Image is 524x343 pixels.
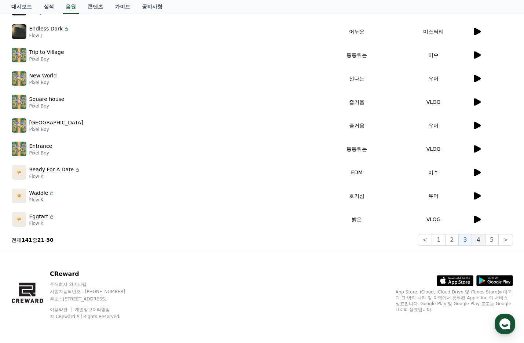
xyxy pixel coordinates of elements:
[67,244,76,250] span: 대화
[29,189,48,197] p: Waddle
[29,80,57,85] p: Pixel Boy
[29,197,55,203] p: Flow K
[46,237,53,243] strong: 30
[319,137,395,161] td: 통통튀는
[29,119,83,127] p: [GEOGRAPHIC_DATA]
[2,233,48,251] a: 홈
[319,67,395,90] td: 신나는
[29,33,69,39] p: Flow J
[29,220,55,226] p: Flow K
[29,103,65,109] p: Pixel Boy
[395,43,472,67] td: 이슈
[395,67,472,90] td: 유머
[50,314,139,320] p: © CReward All Rights Reserved.
[12,48,26,62] img: music
[395,114,472,137] td: 유머
[445,234,458,246] button: 2
[432,234,445,246] button: 1
[498,234,513,246] button: >
[319,208,395,231] td: 밝은
[12,24,26,39] img: music
[12,212,26,227] img: music
[50,281,139,287] p: 주식회사 와이피랩
[23,244,28,249] span: 홈
[12,118,26,133] img: music
[12,142,26,156] img: music
[319,161,395,184] td: EDM
[395,20,472,43] td: 미스터리
[418,234,432,246] button: <
[11,236,54,244] p: 전체 중 -
[396,289,513,313] p: App Store, iCloud, iCloud Drive 및 iTunes Store는 미국과 그 밖의 나라 및 지역에서 등록된 Apple Inc.의 서비스 상표입니다. Goo...
[29,56,64,62] p: Pixel Boy
[319,114,395,137] td: 즐거움
[48,233,95,251] a: 대화
[395,90,472,114] td: VLOG
[319,43,395,67] td: 통통튀는
[12,95,26,109] img: music
[29,127,83,132] p: Pixel Boy
[319,20,395,43] td: 어두운
[12,165,26,180] img: music
[29,213,48,220] p: Eggtart
[50,296,139,302] p: 주소 : [STREET_ADDRESS]
[29,142,52,150] p: Entrance
[29,150,52,156] p: Pixel Boy
[12,71,26,86] img: music
[395,161,472,184] td: 이슈
[22,237,32,243] strong: 141
[395,184,472,208] td: 유머
[50,289,139,295] p: 사업자등록번호 : [PHONE_NUMBER]
[485,234,498,246] button: 5
[319,184,395,208] td: 호기심
[29,95,65,103] p: Square house
[75,307,110,312] a: 개인정보처리방침
[29,174,81,179] p: Flow K
[319,90,395,114] td: 즐거움
[95,233,141,251] a: 설정
[37,237,44,243] strong: 21
[12,189,26,203] img: music
[29,48,64,56] p: Trip to Village
[50,270,139,278] p: CReward
[29,25,63,33] p: Endless Dark
[459,234,472,246] button: 3
[50,307,73,312] a: 이용약관
[29,166,74,174] p: Ready For A Date
[472,234,485,246] button: 4
[29,72,57,80] p: New World
[113,244,122,249] span: 설정
[395,137,472,161] td: VLOG
[395,208,472,231] td: VLOG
